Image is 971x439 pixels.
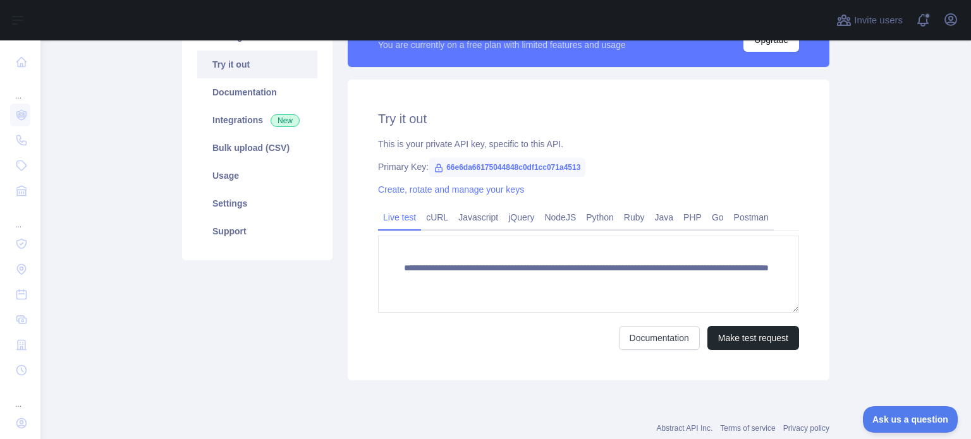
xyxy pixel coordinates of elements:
[729,207,774,227] a: Postman
[197,134,317,162] a: Bulk upload (CSV)
[378,207,421,227] a: Live test
[720,424,775,433] a: Terms of service
[197,217,317,245] a: Support
[854,13,903,28] span: Invite users
[619,326,700,350] a: Documentation
[429,158,585,177] span: 66e6da66175044848c0df1cc071a4513
[271,114,300,127] span: New
[539,207,581,227] a: NodeJS
[378,39,626,51] div: You are currently on a free plan with limited features and usage
[378,110,799,128] h2: Try it out
[378,184,524,195] a: Create, rotate and manage your keys
[197,78,317,106] a: Documentation
[650,207,679,227] a: Java
[453,207,503,227] a: Javascript
[378,138,799,150] div: This is your private API key, specific to this API.
[197,189,317,217] a: Settings
[619,207,650,227] a: Ruby
[581,207,619,227] a: Python
[834,10,905,30] button: Invite users
[197,51,317,78] a: Try it out
[678,207,707,227] a: PHP
[378,160,799,173] div: Primary Key:
[783,424,829,433] a: Privacy policy
[197,162,317,189] a: Usage
[707,207,729,227] a: Go
[421,207,453,227] a: cURL
[863,406,958,433] iframe: Toggle Customer Support
[657,424,713,433] a: Abstract API Inc.
[503,207,539,227] a: jQuery
[10,205,30,230] div: ...
[707,326,799,350] button: Make test request
[10,384,30,409] div: ...
[10,76,30,101] div: ...
[197,106,317,134] a: Integrations New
